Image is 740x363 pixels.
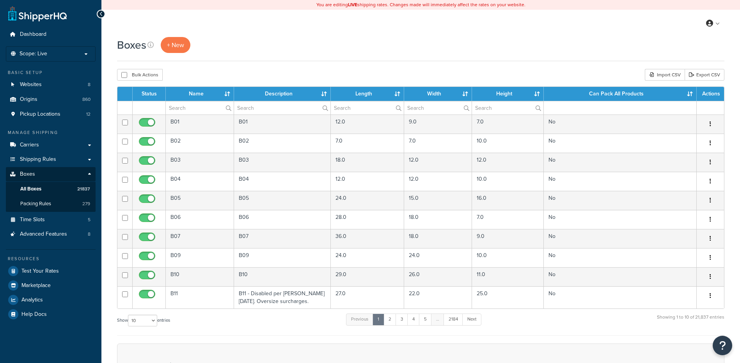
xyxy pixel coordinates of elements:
td: B09 [166,248,234,267]
span: All Boxes [20,186,41,192]
td: B10 [234,267,331,286]
td: 10.0 [472,172,544,191]
td: No [544,172,697,191]
a: Analytics [6,293,96,307]
th: Length : activate to sort column ascending [331,87,404,101]
input: Search [404,101,471,115]
a: Advanced Features 8 [6,227,96,241]
td: 29.0 [331,267,404,286]
span: Time Slots [20,217,45,223]
li: Pickup Locations [6,107,96,122]
a: Marketplace [6,278,96,293]
td: No [544,210,697,229]
td: B02 [234,134,331,153]
td: 7.0 [472,210,544,229]
a: 4 [407,314,420,325]
span: Analytics [21,297,43,303]
a: + New [161,37,190,53]
input: Search [234,101,331,115]
span: Websites [20,81,42,88]
td: No [544,229,697,248]
a: Help Docs [6,307,96,321]
span: Boxes [20,171,35,178]
td: B07 [234,229,331,248]
a: Pickup Locations 12 [6,107,96,122]
a: 1 [373,314,384,325]
td: 7.0 [472,115,544,134]
span: + New [167,41,184,49]
td: B11 [166,286,234,308]
li: Carriers [6,138,96,152]
td: 16.0 [472,191,544,210]
td: No [544,267,697,286]
td: 9.0 [472,229,544,248]
a: Test Your Rates [6,264,96,278]
td: No [544,134,697,153]
b: LIVE [348,1,357,8]
a: ShipperHQ Home [8,6,67,21]
td: B04 [234,172,331,191]
li: Advanced Features [6,227,96,241]
th: Actions [697,87,724,101]
button: Open Resource Center [713,336,732,355]
a: Dashboard [6,27,96,42]
span: Marketplace [21,282,51,289]
td: 12.0 [472,153,544,172]
td: No [544,115,697,134]
input: Search [331,101,404,115]
span: 21837 [77,186,90,192]
span: Advanced Features [20,231,67,238]
span: Test Your Rates [21,268,59,275]
select: Showentries [128,315,157,326]
td: B03 [234,153,331,172]
a: 5 [419,314,432,325]
a: Time Slots 5 [6,213,96,227]
span: Carriers [20,142,39,148]
span: Dashboard [20,31,46,38]
td: 15.0 [404,191,472,210]
td: B06 [234,210,331,229]
a: Websites 8 [6,78,96,92]
a: 2 [383,314,396,325]
td: 12.0 [404,172,472,191]
td: B06 [166,210,234,229]
span: 12 [86,111,91,118]
td: No [544,191,697,210]
td: B02 [166,134,234,153]
a: Packing Rules 279 [6,197,96,211]
li: Boxes [6,167,96,211]
th: Height : activate to sort column ascending [472,87,544,101]
span: Pickup Locations [20,111,60,118]
h1: Boxes [117,37,146,53]
span: Origins [20,96,37,103]
td: B04 [166,172,234,191]
span: 8 [88,231,91,238]
td: 24.0 [404,248,472,267]
td: 27.0 [331,286,404,308]
span: 279 [82,201,90,207]
li: All Boxes [6,182,96,196]
a: Previous [346,314,373,325]
li: Websites [6,78,96,92]
a: Shipping Rules [6,152,96,167]
td: 18.0 [331,153,404,172]
td: 11.0 [472,267,544,286]
span: 860 [82,96,91,103]
td: 36.0 [331,229,404,248]
th: Status [133,87,166,101]
a: Next [462,314,481,325]
td: B05 [166,191,234,210]
th: Can Pack All Products : activate to sort column ascending [544,87,697,101]
span: Scope: Live [20,51,47,57]
td: 28.0 [331,210,404,229]
div: Manage Shipping [6,129,96,136]
th: Description : activate to sort column ascending [234,87,331,101]
td: B09 [234,248,331,267]
td: 12.0 [404,153,472,172]
a: All Boxes 21837 [6,182,96,196]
